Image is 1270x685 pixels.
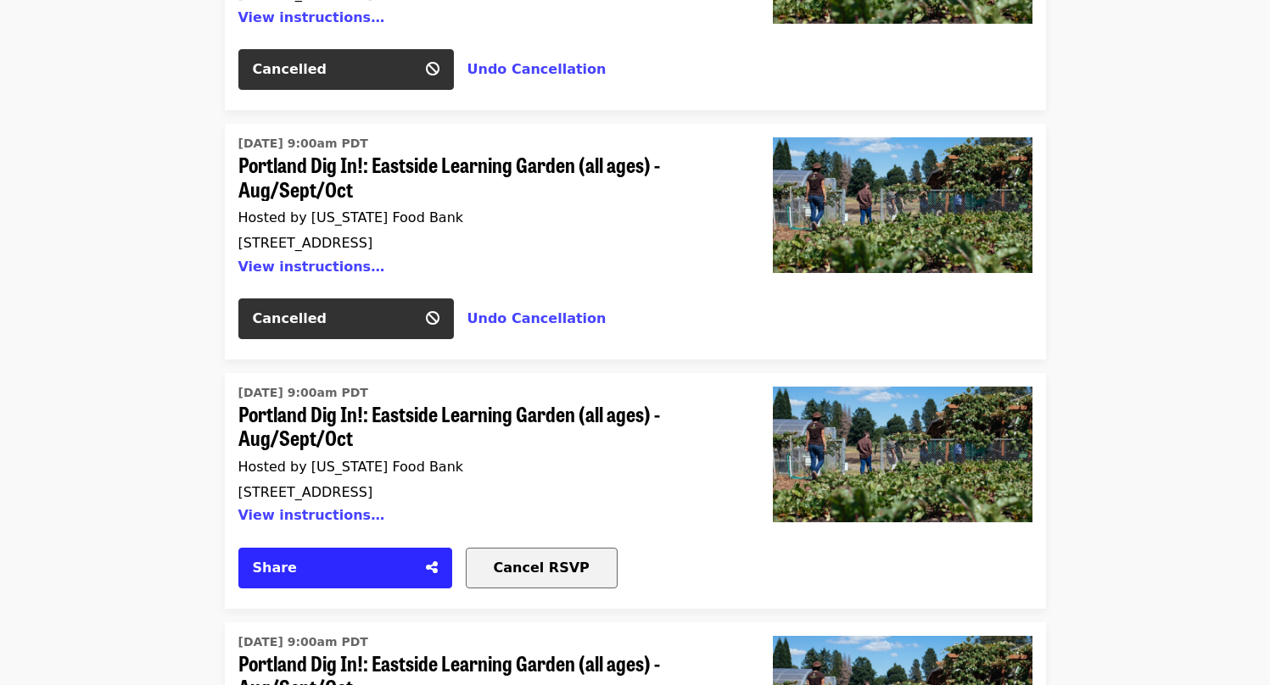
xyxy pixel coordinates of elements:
[238,131,732,285] a: Portland Dig In!: Eastside Learning Garden (all ages) - Aug/Sept/Oct
[253,310,327,326] span: Cancelled
[426,61,439,77] i: ban icon
[759,124,1046,359] a: Portland Dig In!: Eastside Learning Garden (all ages) - Aug/Sept/Oct
[426,560,438,576] i: share-alt icon
[773,387,1032,522] img: Portland Dig In!: Eastside Learning Garden (all ages) - Aug/Sept/Oct
[238,49,454,90] button: Cancelled
[238,459,464,475] span: Hosted by [US_STATE] Food Bank
[238,380,732,534] a: Portland Dig In!: Eastside Learning Garden (all ages) - Aug/Sept/Oct
[467,59,607,80] button: Undo Cancellation
[238,153,732,202] span: Portland Dig In!: Eastside Learning Garden (all ages) - Aug/Sept/Oct
[773,137,1032,273] img: Portland Dig In!: Eastside Learning Garden (all ages) - Aug/Sept/Oct
[466,548,618,588] button: Cancel RSVP
[253,61,327,77] span: Cancelled
[238,235,732,251] div: [STREET_ADDRESS]
[238,548,452,588] button: Share
[238,298,454,339] button: Cancelled
[238,9,385,25] button: View instructions…
[238,402,732,451] span: Portland Dig In!: Eastside Learning Garden (all ages) - Aug/Sept/Oct
[238,633,368,651] time: [DATE] 9:00am PDT
[238,484,732,500] div: [STREET_ADDRESS]
[238,507,385,523] button: View instructions…
[759,373,1046,609] a: Portland Dig In!: Eastside Learning Garden (all ages) - Aug/Sept/Oct
[238,209,464,226] span: Hosted by [US_STATE] Food Bank
[253,558,416,578] div: Share
[494,560,590,576] span: Cancel RSVP
[238,135,368,153] time: [DATE] 9:00am PDT
[238,259,385,275] button: View instructions…
[467,309,607,329] button: Undo Cancellation
[238,384,368,402] time: [DATE] 9:00am PDT
[426,310,439,326] i: ban icon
